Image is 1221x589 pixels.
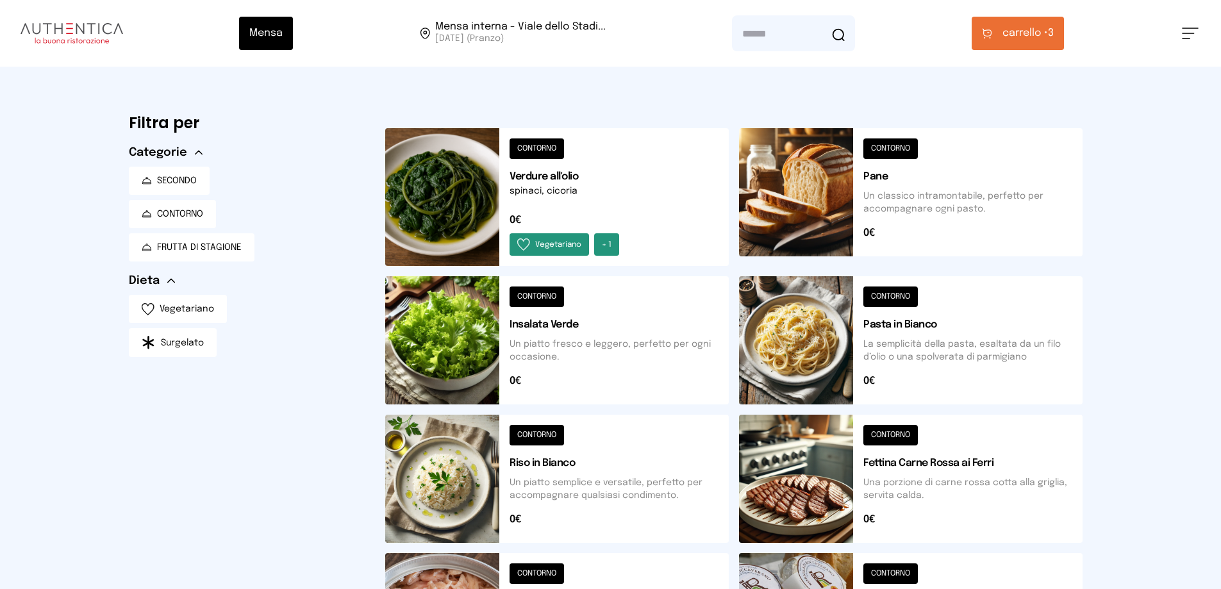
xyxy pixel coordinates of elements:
[161,336,204,349] span: Surgelato
[129,272,175,290] button: Dieta
[160,303,214,315] span: Vegetariano
[435,22,606,45] span: Viale dello Stadio, 77, 05100 Terni TR, Italia
[129,233,254,261] button: FRUTTA DI STAGIONE
[435,32,606,45] span: [DATE] (Pranzo)
[972,17,1064,50] button: carrello •3
[129,167,210,195] button: SECONDO
[129,144,203,162] button: Categorie
[129,272,160,290] span: Dieta
[129,144,187,162] span: Categorie
[21,23,123,44] img: logo.8f33a47.png
[129,328,217,357] button: Surgelato
[1002,26,1054,41] span: 3
[129,200,216,228] button: CONTORNO
[157,174,197,187] span: SECONDO
[1002,26,1048,41] span: carrello •
[129,113,365,133] h6: Filtra per
[157,208,203,220] span: CONTORNO
[129,295,227,323] button: Vegetariano
[157,241,242,254] span: FRUTTA DI STAGIONE
[239,17,293,50] button: Mensa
